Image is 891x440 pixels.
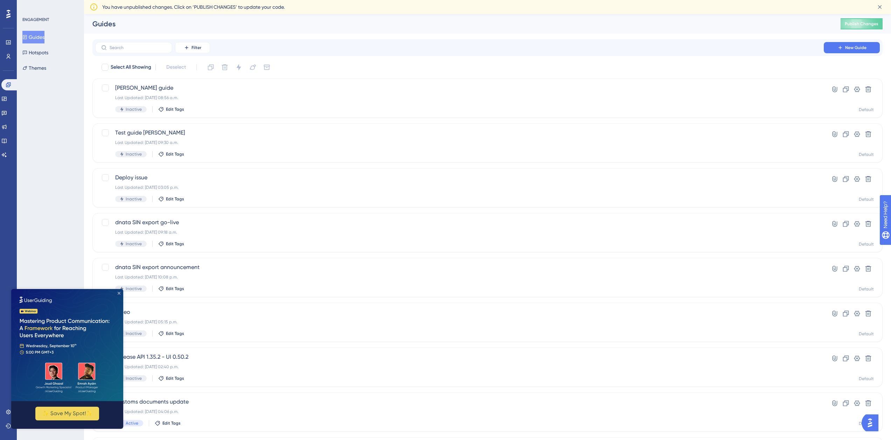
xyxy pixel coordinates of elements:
button: Edit Tags [158,331,184,336]
span: Select All Showing [111,63,151,71]
div: Last Updated: [DATE] 09:18 a.m. [115,229,804,235]
div: Last Updated: [DATE] 04:06 p.m. [115,409,804,414]
span: Need Help? [16,2,44,10]
button: Edit Tags [158,241,184,247]
span: Inactive [126,286,142,291]
span: Inactive [126,196,142,202]
div: Last Updated: [DATE] 08:56 a.m. [115,95,804,101]
div: Default [859,107,874,112]
span: dnata SIN export go-live [115,218,804,227]
span: You have unpublished changes. Click on ‘PUBLISH CHANGES’ to update your code. [102,3,285,11]
span: Inactive [126,376,142,381]
span: Edit Tags [166,376,184,381]
button: New Guide [824,42,880,53]
button: ✨ Save My Spot!✨ [24,118,88,131]
span: Edit Tags [166,151,184,157]
span: [PERSON_NAME] guide [115,84,804,92]
span: Filter [192,45,201,50]
button: Publish Changes [841,18,883,29]
div: Default [859,152,874,157]
div: Default [859,331,874,337]
div: Default [859,286,874,292]
span: Deselect [166,63,186,71]
div: Guides [92,19,823,29]
button: Edit Tags [158,286,184,291]
span: Inactive [126,106,142,112]
span: Test guide [PERSON_NAME] [115,129,804,137]
div: Last Updated: [DATE] 05:15 p.m. [115,319,804,325]
iframe: UserGuiding AI Assistant Launcher [862,412,883,433]
span: Publish Changes [845,21,878,27]
button: Edit Tags [158,196,184,202]
div: Default [859,241,874,247]
button: Hotspots [22,46,48,59]
span: Active [126,420,138,426]
span: Edit Tags [166,286,184,291]
span: dnata SIN export announcement [115,263,804,271]
span: Inactive [126,241,142,247]
div: Default [859,197,874,202]
span: Edit Tags [166,241,184,247]
div: Close Preview [106,3,109,6]
span: Inactive [126,331,142,336]
div: Last Updated: [DATE] 10:08 p.m. [115,274,804,280]
button: Edit Tags [155,420,181,426]
div: ENGAGEMENT [22,17,49,22]
div: Last Updated: [DATE] 02:40 p.m. [115,364,804,370]
span: Release API 1.35.2 - UI 0.50.2 [115,353,804,361]
div: Default [859,376,874,381]
div: Last Updated: [DATE] 03:05 p.m. [115,185,804,190]
button: Filter [175,42,210,53]
div: Last Updated: [DATE] 09:30 a.m. [115,140,804,145]
button: Edit Tags [158,376,184,381]
button: Edit Tags [158,151,184,157]
input: Search [110,45,166,50]
span: Customs documents update [115,398,804,406]
span: Edit Tags [166,106,184,112]
button: Themes [22,62,46,74]
span: Edit Tags [166,196,184,202]
span: New Guide [845,45,866,50]
span: Edit Tags [166,331,184,336]
span: Inactive [126,151,142,157]
button: Guides [22,31,44,43]
span: Video [115,308,804,316]
span: Edit Tags [162,420,181,426]
button: Deselect [160,61,192,74]
button: Edit Tags [158,106,184,112]
div: Default [859,421,874,426]
span: Deploy issue [115,173,804,182]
